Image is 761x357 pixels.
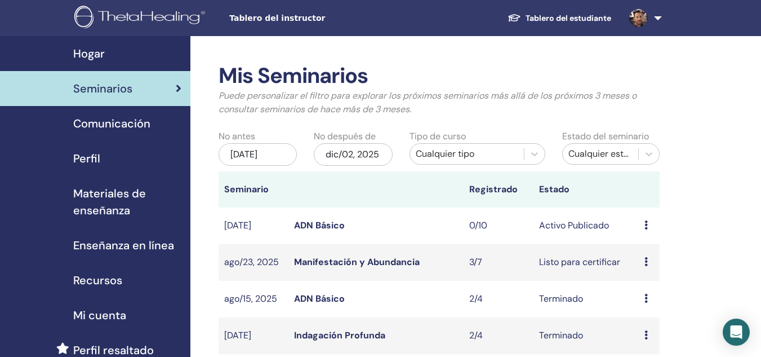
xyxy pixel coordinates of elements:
[464,318,533,354] td: 2/4
[533,208,638,244] td: Activo Publicado
[73,272,122,289] span: Recursos
[73,307,126,324] span: Mi cuenta
[416,147,518,161] div: Cualquier tipo
[629,9,647,27] img: default.jpg
[314,130,376,143] label: No después de
[219,63,660,89] h2: Mis Seminarios
[464,281,533,318] td: 2/4
[294,329,385,341] a: Indagación Profunda
[294,219,345,231] a: ADN Básico
[533,171,638,208] th: Estado
[219,130,255,143] label: No antes
[219,244,288,281] td: ago/23, 2025
[219,89,660,116] p: Puede personalizar el filtro para explorar los próximos seminarios más allá de los próximos 3 mes...
[464,171,533,208] th: Registrado
[464,244,533,281] td: 3/7
[74,6,209,31] img: logo.png
[533,281,638,318] td: Terminado
[219,208,288,244] td: [DATE]
[499,8,620,29] a: Tablero del estudiante
[568,147,633,161] div: Cualquier estatus
[73,45,105,62] span: Hogar
[229,12,398,24] span: Tablero del instructor
[219,281,288,318] td: ago/15, 2025
[294,293,345,305] a: ADN Básico
[219,171,288,208] th: Seminario
[508,13,521,23] img: graduation-cap-white.svg
[533,318,638,354] td: Terminado
[73,115,150,132] span: Comunicación
[73,237,174,254] span: Enseñanza en línea
[723,319,750,346] div: Open Intercom Messenger
[410,130,466,143] label: Tipo de curso
[219,318,288,354] td: [DATE]
[294,256,420,268] a: Manifestación y Abundancia
[464,208,533,244] td: 0/10
[73,80,132,97] span: Seminarios
[562,130,649,143] label: Estado del seminario
[219,143,297,166] div: [DATE]
[73,150,100,167] span: Perfil
[73,185,181,219] span: Materiales de enseñanza
[533,244,638,281] td: Listo para certificar
[314,143,392,166] div: dic/02, 2025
